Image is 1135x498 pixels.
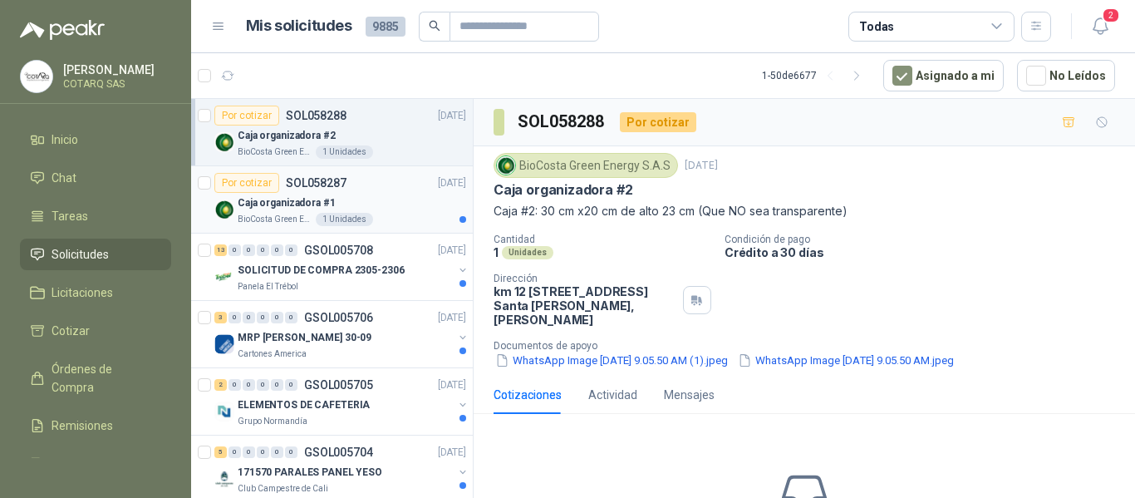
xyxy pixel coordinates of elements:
[214,442,469,496] a: 5 0 0 0 0 0 GSOL005704[DATE] Company Logo171570 PARALES PANEL YESOClub Campestre de Cali
[52,360,155,397] span: Órdenes de Compra
[238,280,298,293] p: Panela El Trébol
[518,109,607,135] h3: SOL058288
[214,132,234,152] img: Company Logo
[214,379,227,391] div: 2
[725,234,1128,245] p: Condición de pago
[438,445,466,461] p: [DATE]
[438,243,466,259] p: [DATE]
[238,213,312,226] p: BioCosta Green Energy S.A.S
[20,315,171,347] a: Cotizar
[438,377,466,393] p: [DATE]
[304,446,373,458] p: GSOL005704
[494,153,678,178] div: BioCosta Green Energy S.A.S
[271,244,283,256] div: 0
[238,263,405,279] p: SOLICITUD DE COMPRA 2305-2306
[494,181,632,199] p: Caja organizadora #2
[285,446,297,458] div: 0
[271,379,283,391] div: 0
[438,310,466,326] p: [DATE]
[497,156,515,175] img: Company Logo
[52,284,113,302] span: Licitaciones
[238,128,336,144] p: Caja organizadora #2
[214,200,234,219] img: Company Logo
[52,131,78,149] span: Inicio
[214,240,469,293] a: 13 0 0 0 0 0 GSOL005708[DATE] Company LogoSOLICITUD DE COMPRA 2305-2306Panela El Trébol
[214,334,234,354] img: Company Logo
[238,145,312,159] p: BioCosta Green Energy S.A.S
[52,417,113,435] span: Remisiones
[228,379,241,391] div: 0
[257,379,269,391] div: 0
[286,110,346,121] p: SOL058288
[52,455,125,473] span: Configuración
[214,312,227,323] div: 3
[63,79,167,89] p: COTARQ SAS
[238,348,307,361] p: Cartones America
[1017,60,1115,91] button: No Leídos
[238,195,336,211] p: Caja organizadora #1
[438,108,466,124] p: [DATE]
[191,166,473,234] a: Por cotizarSOL058287[DATE] Company LogoCaja organizadora #1BioCosta Green Energy S.A.S1 Unidades
[20,353,171,403] a: Órdenes de Compra
[214,469,234,489] img: Company Logo
[859,17,894,36] div: Todas
[20,448,171,480] a: Configuración
[494,386,562,404] div: Cotizaciones
[243,244,255,256] div: 0
[20,162,171,194] a: Chat
[214,375,469,428] a: 2 0 0 0 0 0 GSOL005705[DATE] Company LogoELEMENTOS DE CAFETERIAGrupo Normandía
[52,207,88,225] span: Tareas
[494,340,1128,352] p: Documentos de apoyo
[588,386,637,404] div: Actividad
[238,415,307,428] p: Grupo Normandía
[246,14,352,38] h1: Mis solicitudes
[502,246,553,259] div: Unidades
[243,312,255,323] div: 0
[685,158,718,174] p: [DATE]
[304,312,373,323] p: GSOL005706
[191,99,473,166] a: Por cotizarSOL058288[DATE] Company LogoCaja organizadora #2BioCosta Green Energy S.A.S1 Unidades
[20,124,171,155] a: Inicio
[214,308,469,361] a: 3 0 0 0 0 0 GSOL005706[DATE] Company LogoMRP [PERSON_NAME] 30-09Cartones America
[762,62,870,89] div: 1 - 50 de 6677
[316,213,373,226] div: 1 Unidades
[214,244,227,256] div: 13
[257,312,269,323] div: 0
[228,312,241,323] div: 0
[214,446,227,458] div: 5
[63,64,167,76] p: [PERSON_NAME]
[285,379,297,391] div: 0
[214,267,234,287] img: Company Logo
[214,173,279,193] div: Por cotizar
[20,277,171,308] a: Licitaciones
[285,244,297,256] div: 0
[620,112,696,132] div: Por cotizar
[316,145,373,159] div: 1 Unidades
[20,239,171,270] a: Solicitudes
[257,244,269,256] div: 0
[494,284,676,327] p: km 12 [STREET_ADDRESS] Santa [PERSON_NAME] , [PERSON_NAME]
[1085,12,1115,42] button: 2
[238,482,328,496] p: Club Campestre de Cali
[304,244,373,256] p: GSOL005708
[285,312,297,323] div: 0
[52,245,109,264] span: Solicitudes
[228,244,241,256] div: 0
[214,106,279,126] div: Por cotizar
[494,273,676,284] p: Dirección
[494,352,730,369] button: WhatsApp Image [DATE] 9.05.50 AM (1).jpeg
[271,446,283,458] div: 0
[243,446,255,458] div: 0
[214,402,234,422] img: Company Logo
[286,177,346,189] p: SOL058287
[1102,7,1120,23] span: 2
[271,312,283,323] div: 0
[228,446,241,458] div: 0
[725,245,1128,259] p: Crédito a 30 días
[438,175,466,191] p: [DATE]
[257,446,269,458] div: 0
[304,379,373,391] p: GSOL005705
[494,234,711,245] p: Cantidad
[366,17,405,37] span: 9885
[20,410,171,441] a: Remisiones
